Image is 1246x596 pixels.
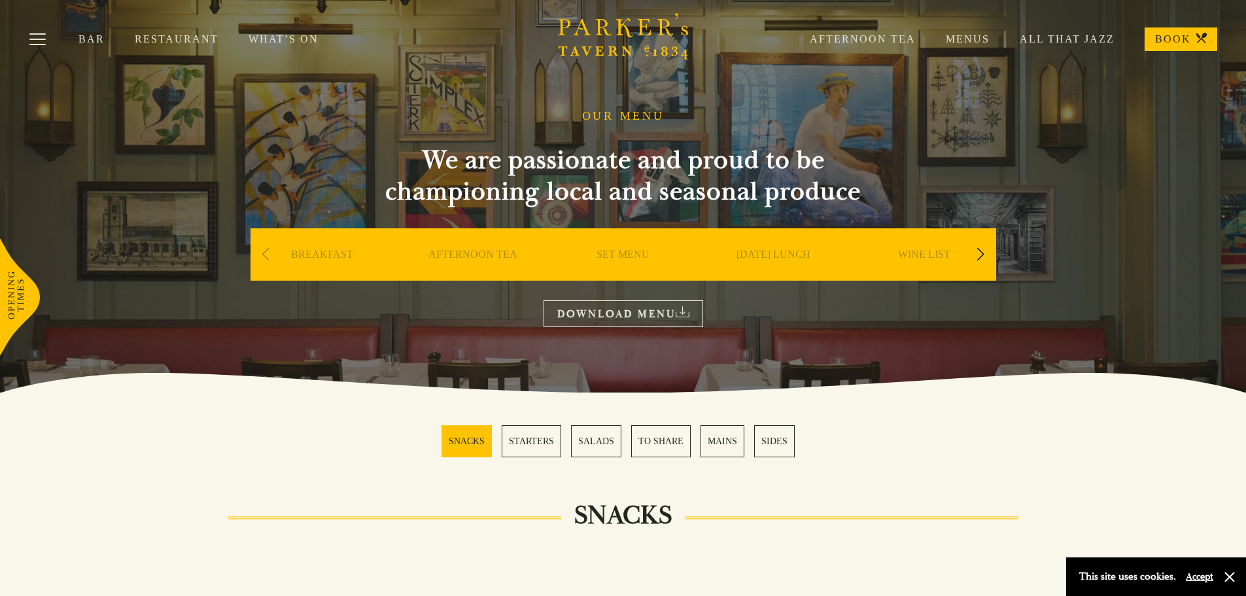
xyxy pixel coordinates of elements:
button: Accept [1186,570,1213,583]
a: 1 / 6 [441,425,492,457]
div: 1 / 9 [251,228,394,320]
a: 6 / 6 [754,425,795,457]
div: 4 / 9 [702,228,846,320]
a: AFTERNOON TEA [428,248,517,300]
a: 5 / 6 [701,425,744,457]
a: SET MENU [597,248,649,300]
a: BREAKFAST [291,248,353,300]
h2: SNACKS [561,500,685,531]
div: Previous slide [257,240,275,269]
a: 3 / 6 [571,425,621,457]
div: 2 / 9 [401,228,545,320]
a: 4 / 6 [631,425,691,457]
a: DOWNLOAD MENU [544,300,703,327]
a: 2 / 6 [502,425,561,457]
h1: OUR MENU [582,109,665,124]
button: Close and accept [1223,570,1236,584]
a: WINE LIST [898,248,950,300]
p: This site uses cookies. [1079,567,1176,586]
div: Next slide [972,240,990,269]
div: 5 / 9 [852,228,996,320]
a: [DATE] LUNCH [736,248,810,300]
h2: We are passionate and proud to be championing local and seasonal produce [362,145,885,207]
div: 3 / 9 [551,228,695,320]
